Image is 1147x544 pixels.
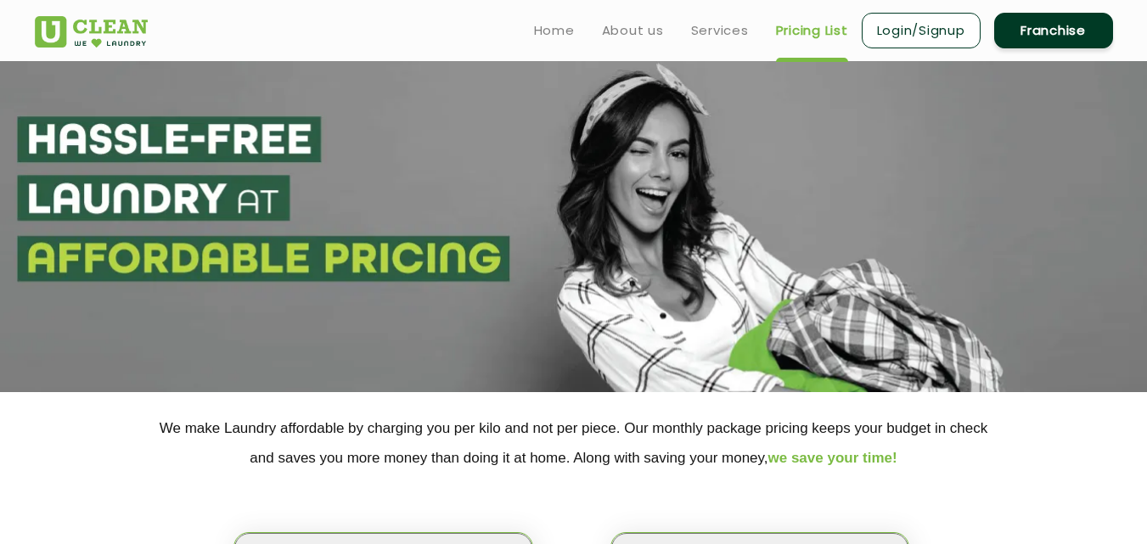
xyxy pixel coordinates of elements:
a: Home [534,20,575,41]
a: Services [691,20,749,41]
a: Franchise [994,13,1113,48]
p: We make Laundry affordable by charging you per kilo and not per piece. Our monthly package pricin... [35,413,1113,473]
a: Pricing List [776,20,848,41]
a: About us [602,20,664,41]
a: Login/Signup [862,13,981,48]
img: UClean Laundry and Dry Cleaning [35,16,148,48]
span: we save your time! [768,450,897,466]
